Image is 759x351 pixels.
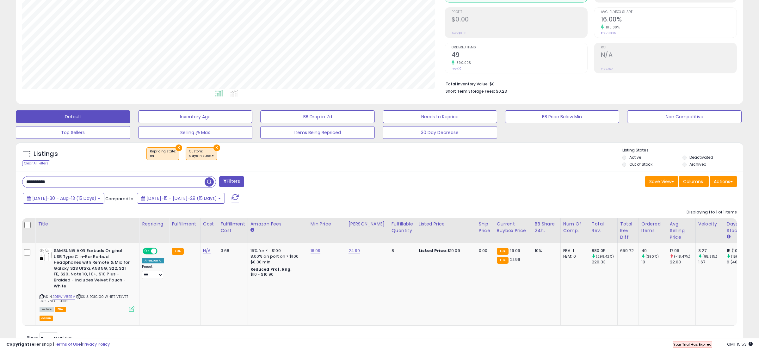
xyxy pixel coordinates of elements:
span: ON [143,249,151,254]
div: 880.05 [592,248,617,254]
button: BB Drop in 7d [260,110,375,123]
button: Filters [219,176,244,187]
div: Velocity [698,221,721,227]
span: 2025-08-14 15:53 GMT [727,341,753,347]
div: on [150,154,176,158]
div: Clear All Filters [22,160,50,166]
button: admin [40,316,53,321]
div: 15 (100%) [727,248,752,254]
b: Total Inventory Value: [446,81,489,87]
button: 30 Day Decrease [383,126,497,139]
div: 3.27 [698,248,724,254]
small: (390%) [645,254,659,259]
div: 0.00 [479,248,489,254]
button: Save View [645,176,678,187]
button: Inventory Age [138,110,253,123]
span: $0.23 [496,88,507,94]
span: [DATE]-30 - Aug-13 (15 Days) [32,195,96,201]
small: (150%) [731,254,743,259]
div: 22.03 [670,259,695,265]
div: Total Rev. Diff. [620,221,636,241]
div: Fulfillable Quantity [392,221,413,234]
span: 21.99 [510,256,520,262]
div: FBM: 0 [563,254,584,259]
label: Archived [689,162,707,167]
span: ROI [601,46,737,49]
div: [PERSON_NAME] [349,221,386,227]
div: Preset: [142,265,164,279]
small: (95.81%) [702,254,717,259]
label: Out of Stock [629,162,652,167]
p: Listing States: [622,147,744,153]
a: Privacy Policy [82,341,110,347]
button: [DATE]-30 - Aug-13 (15 Days) [23,193,104,204]
small: (299.42%) [596,254,614,259]
img: 41gSejmLCLL._SL40_.jpg [40,248,52,261]
div: Listed Price [419,221,473,227]
div: Amazon Fees [250,221,305,227]
div: days in stock= [189,154,214,158]
div: $0.30 min [250,259,303,265]
small: FBA [172,248,183,255]
span: OFF [157,249,167,254]
div: 8 [392,248,411,254]
b: Reduced Prof. Rng. [250,267,292,272]
button: [DATE]-15 - [DATE]-29 (15 Days) [137,193,225,204]
div: Amazon AI [142,258,164,263]
div: 49 [641,248,667,254]
button: Selling @ Max [138,126,253,139]
span: Repricing state : [150,149,176,158]
small: Prev: $0.00 [452,31,466,35]
a: B0BW1V8BRV [52,294,75,299]
strong: Copyright [6,341,29,347]
button: BB Price Below Min [505,110,620,123]
b: Short Term Storage Fees: [446,89,495,94]
div: 1.67 [698,259,724,265]
span: 19.09 [510,248,520,254]
a: 24.99 [349,248,360,254]
small: Prev: 10 [452,67,461,71]
span: Show: entries [27,335,72,341]
a: 16.99 [311,248,321,254]
span: [DATE]-15 - [DATE]-29 (15 Days) [146,195,217,201]
button: Non Competitive [627,110,742,123]
div: ASIN: [40,248,134,311]
div: Avg Selling Price [670,221,693,241]
div: 8.00% on portion > $100 [250,254,303,259]
div: $10 - $10.90 [250,272,303,277]
small: Days In Stock. [727,234,731,240]
div: 17.96 [670,248,695,254]
div: Days In Stock [727,221,750,234]
label: Deactivated [689,155,713,160]
button: × [213,145,220,151]
div: 6 (40%) [727,259,752,265]
span: FBA [55,307,66,312]
div: BB Share 24h. [535,221,558,234]
div: Displaying 1 to 1 of 1 items [687,209,737,215]
div: Total Rev. [592,221,615,234]
span: All listings currently available for purchase on Amazon [40,307,54,312]
div: 220.33 [592,259,617,265]
div: Ship Price [479,221,491,234]
span: Ordered Items [452,46,587,49]
div: Fulfillment Cost [221,221,245,234]
div: Num of Comp. [563,221,586,234]
h2: 16.00% [601,16,737,24]
span: Avg. Buybox Share [601,10,737,14]
div: Title [38,221,137,227]
li: $0 [446,80,732,87]
small: FBA [497,257,509,264]
small: Amazon Fees. [250,227,254,233]
div: Min Price [311,221,343,227]
div: 659.72 [620,248,634,254]
small: 390.00% [454,60,472,65]
button: × [176,145,182,151]
h5: Listings [34,150,58,158]
label: Active [629,155,641,160]
h2: N/A [601,51,737,60]
small: 100.00% [604,25,620,30]
a: Terms of Use [54,341,81,347]
div: seller snap | | [6,342,110,348]
small: Prev: N/A [601,67,613,71]
div: Current Buybox Price [497,221,529,234]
